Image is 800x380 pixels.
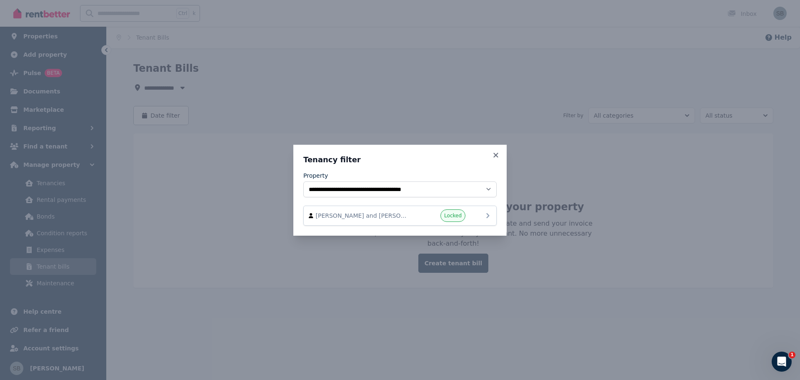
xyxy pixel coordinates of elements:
[444,212,462,219] span: Locked
[316,211,411,220] span: [PERSON_NAME] and [PERSON_NAME]
[789,352,795,358] span: 1
[772,352,792,372] iframe: Intercom live chat
[303,206,497,226] a: [PERSON_NAME] and [PERSON_NAME]Locked
[303,155,497,165] h3: Tenancy filter
[303,171,328,180] label: Property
